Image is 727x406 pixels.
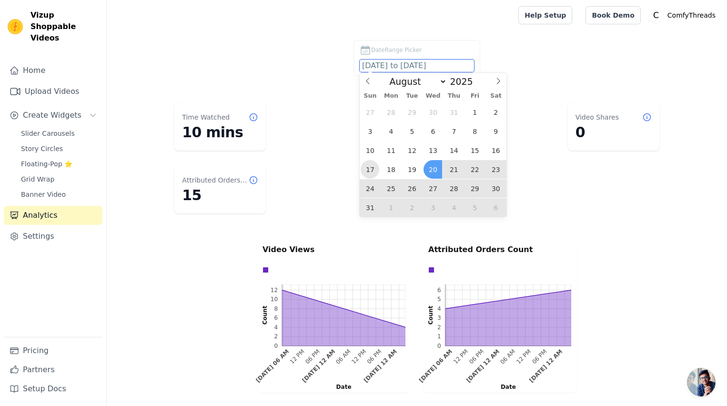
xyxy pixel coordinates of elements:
text: 2 [437,324,441,331]
g: Wed Sep 17 2025 12:00:00 GMT+0530 (India Standard Time) [350,348,367,365]
span: August 19, 2025 [403,160,421,179]
text: C [653,10,659,20]
span: Vizup Shoppable Videos [30,10,99,44]
span: August 25, 2025 [382,179,400,198]
p: Video Views [263,244,405,255]
dd: 10 mins [182,124,258,141]
img: Vizup [8,19,23,34]
g: bottom ticks [418,346,571,384]
text: 2 [274,333,278,340]
div: Data groups [426,264,569,275]
text: 06 PM [531,348,548,365]
span: Sat [485,93,506,99]
span: September 4, 2025 [444,198,463,217]
span: July 31, 2025 [444,103,463,122]
text: [DATE] 12 AM [363,348,398,384]
text: 10 [271,296,278,303]
g: left axis [251,284,282,349]
text: 1 [437,333,441,340]
g: Tue Sep 16 2025 06:00:00 GMT+0530 (India Standard Time) [254,348,290,384]
span: August 5, 2025 [403,122,421,141]
a: Pricing [4,341,102,360]
input: Year [447,76,481,87]
g: Thu Sep 18 2025 00:00:00 GMT+0530 (India Standard Time) [528,348,564,384]
span: August 26, 2025 [403,179,421,198]
span: August 6, 2025 [424,122,442,141]
div: Open chat [687,368,716,396]
g: 4 [437,305,441,312]
text: 8 [274,305,278,312]
a: Floating-Pop ⭐ [15,157,102,171]
span: August 31, 2025 [361,198,379,217]
span: Banner Video [21,190,66,199]
g: Wed Sep 17 2025 00:00:00 GMT+0530 (India Standard Time) [465,348,501,384]
p: ComfyThreads [664,7,719,24]
text: 5 [437,296,441,303]
select: Month [384,76,447,87]
g: Tue Sep 16 2025 12:00:00 GMT+0530 (India Standard Time) [452,348,469,365]
g: Tue Sep 16 2025 06:00:00 GMT+0530 (India Standard Time) [418,348,454,384]
text: 3 [437,315,441,321]
span: July 27, 2025 [361,103,379,122]
span: August 3, 2025 [361,122,379,141]
a: Upload Videos [4,82,102,101]
span: August 12, 2025 [403,141,421,160]
span: August 10, 2025 [361,141,379,160]
span: August 15, 2025 [465,141,484,160]
text: [DATE] 06 AM [418,348,454,384]
span: July 28, 2025 [382,103,400,122]
a: Partners [4,360,102,379]
span: August 13, 2025 [424,141,442,160]
button: Create Widgets [4,106,102,125]
a: Help Setup [518,6,572,24]
span: August 4, 2025 [382,122,400,141]
span: August 8, 2025 [465,122,484,141]
span: July 29, 2025 [403,103,421,122]
text: 06 PM [366,348,383,365]
span: Sun [360,93,381,99]
a: Analytics [4,206,102,225]
span: Tue [402,93,423,99]
text: Date [501,384,516,390]
a: Banner Video [15,188,102,201]
text: Date [336,384,352,390]
span: September 5, 2025 [465,198,484,217]
span: Grid Wrap [21,174,54,184]
text: 12 [271,287,278,294]
span: September 1, 2025 [382,198,400,217]
span: August 24, 2025 [361,179,379,198]
span: Slider Carousels [21,129,75,138]
text: [DATE] 06 AM [254,348,290,384]
text: 12 PM [289,348,306,365]
a: Slider Carousels [15,127,102,140]
span: August 22, 2025 [465,160,484,179]
span: Floating-Pop ⭐ [21,159,72,169]
g: left axis [420,284,445,349]
span: August 21, 2025 [444,160,463,179]
a: Story Circles [15,142,102,155]
g: Tue Sep 16 2025 18:00:00 GMT+0530 (India Standard Time) [468,348,485,365]
text: 6 [437,287,441,294]
span: Create Widgets [23,110,81,121]
span: August 30, 2025 [486,179,505,198]
a: Setup Docs [4,379,102,398]
g: Wed Sep 17 2025 00:00:00 GMT+0530 (India Standard Time) [301,348,336,384]
span: Wed [423,93,444,99]
text: 0 [437,343,441,349]
text: 6 [274,315,278,321]
text: 0 [274,343,278,349]
button: C ComfyThreads [648,7,719,24]
dd: 0 [576,124,652,141]
span: August 1, 2025 [465,103,484,122]
text: 4 [274,324,278,331]
span: August 2, 2025 [486,103,505,122]
a: Book Demo [586,6,640,24]
g: left ticks [271,284,282,349]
